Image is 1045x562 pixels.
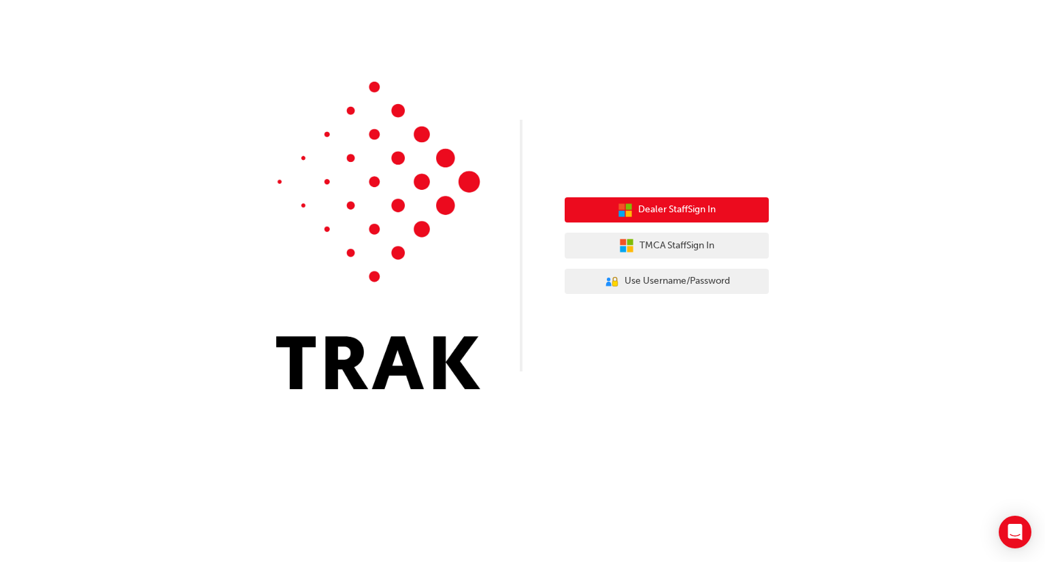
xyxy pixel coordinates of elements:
button: TMCA StaffSign In [565,233,769,259]
img: Trak [276,82,480,389]
button: Dealer StaffSign In [565,197,769,223]
span: Dealer Staff Sign In [638,202,716,218]
span: Use Username/Password [625,274,730,289]
div: Open Intercom Messenger [999,516,1031,548]
span: TMCA Staff Sign In [640,238,714,254]
button: Use Username/Password [565,269,769,295]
